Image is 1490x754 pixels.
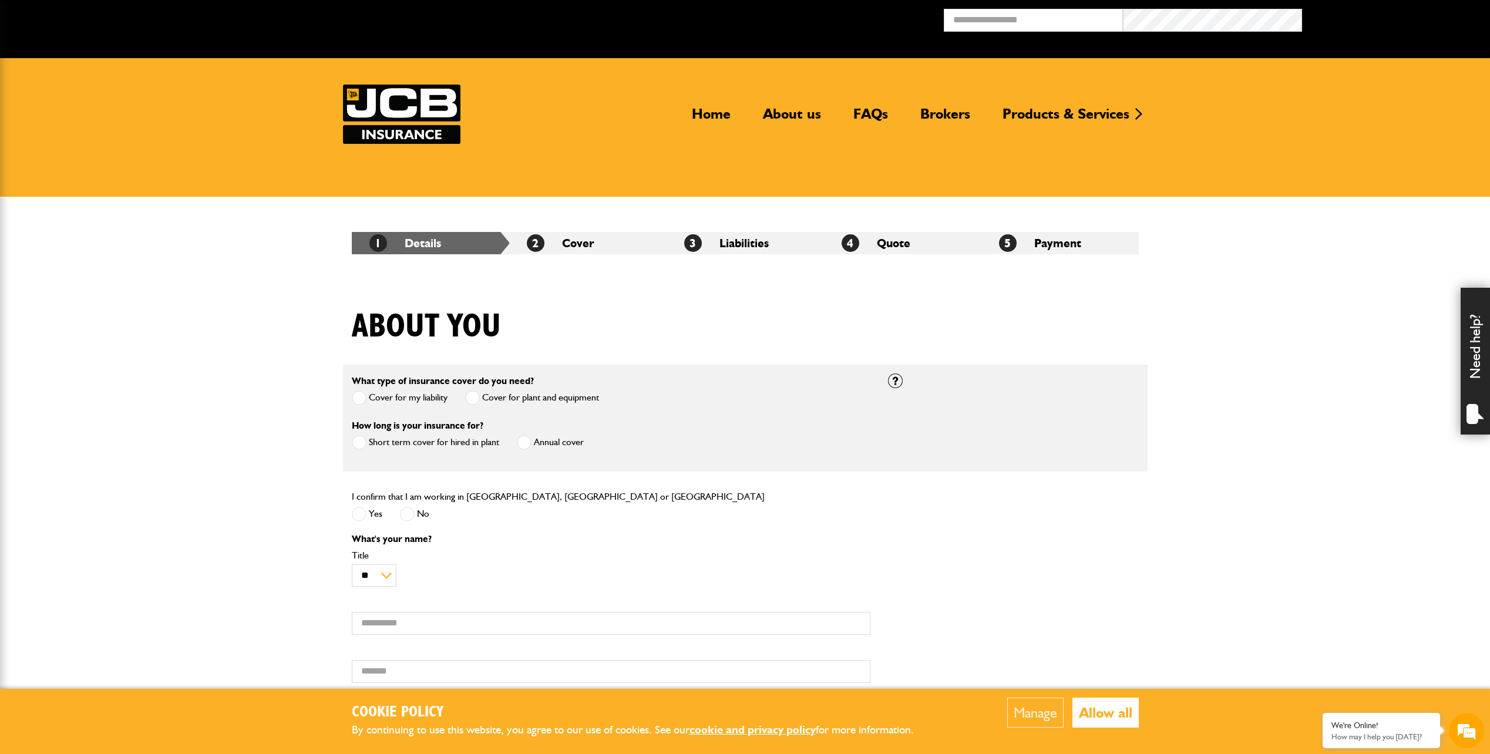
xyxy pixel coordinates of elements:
[352,376,534,386] label: What type of insurance cover do you need?
[509,232,667,254] li: Cover
[1072,698,1139,728] button: Allow all
[517,435,584,450] label: Annual cover
[343,85,460,144] a: JCB Insurance Services
[352,492,765,501] label: I confirm that I am working in [GEOGRAPHIC_DATA], [GEOGRAPHIC_DATA] or [GEOGRAPHIC_DATA]
[1331,721,1431,731] div: We're Online!
[845,105,897,132] a: FAQs
[912,105,979,132] a: Brokers
[352,534,870,544] p: What's your name?
[667,232,824,254] li: Liabilities
[352,232,509,254] li: Details
[1007,698,1064,728] button: Manage
[352,435,499,450] label: Short term cover for hired in plant
[352,391,448,405] label: Cover for my liability
[527,234,544,252] span: 2
[999,234,1017,252] span: 5
[352,421,483,430] label: How long is your insurance for?
[824,232,981,254] li: Quote
[352,703,933,722] h2: Cookie Policy
[352,551,870,560] label: Title
[352,307,501,346] h1: About you
[1331,732,1431,741] p: How may I help you today?
[684,234,702,252] span: 3
[842,234,859,252] span: 4
[1302,9,1481,27] button: Broker Login
[352,721,933,739] p: By continuing to use this website, you agree to our use of cookies. See our for more information.
[400,507,429,521] label: No
[465,391,599,405] label: Cover for plant and equipment
[994,105,1138,132] a: Products & Services
[352,507,382,521] label: Yes
[689,723,816,736] a: cookie and privacy policy
[754,105,830,132] a: About us
[981,232,1139,254] li: Payment
[369,234,387,252] span: 1
[683,105,739,132] a: Home
[1461,288,1490,435] div: Need help?
[343,85,460,144] img: JCB Insurance Services logo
